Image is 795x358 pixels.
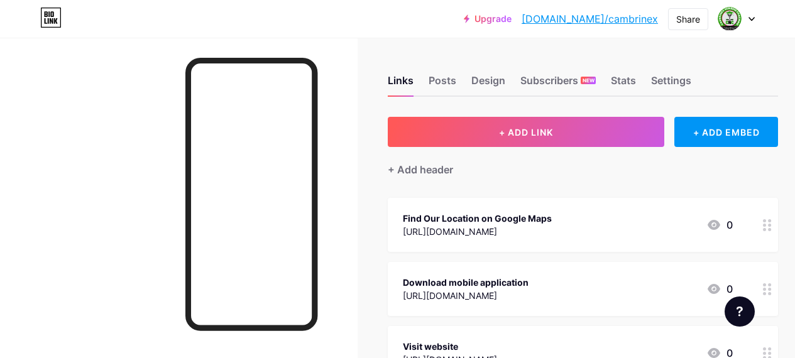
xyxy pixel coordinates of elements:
div: Stats [611,73,636,95]
div: Subscribers [520,73,596,95]
div: Design [471,73,505,95]
div: 0 [706,217,733,232]
div: Download mobile application [403,276,529,289]
div: Settings [651,73,691,95]
div: + Add header [388,162,453,177]
button: + ADD LINK [388,117,664,147]
div: [URL][DOMAIN_NAME] [403,289,529,302]
div: 0 [706,281,733,296]
div: Find Our Location on Google Maps [403,212,552,225]
span: NEW [583,77,595,84]
div: Visit website [403,340,497,353]
div: [URL][DOMAIN_NAME] [403,225,552,238]
a: [DOMAIN_NAME]/cambrinex [522,11,658,26]
div: Posts [429,73,456,95]
div: Share [676,13,700,26]
div: + ADD EMBED [674,117,778,147]
a: Upgrade [464,14,512,24]
img: cambrinex [718,7,742,31]
div: Links [388,73,414,95]
span: + ADD LINK [499,127,553,138]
